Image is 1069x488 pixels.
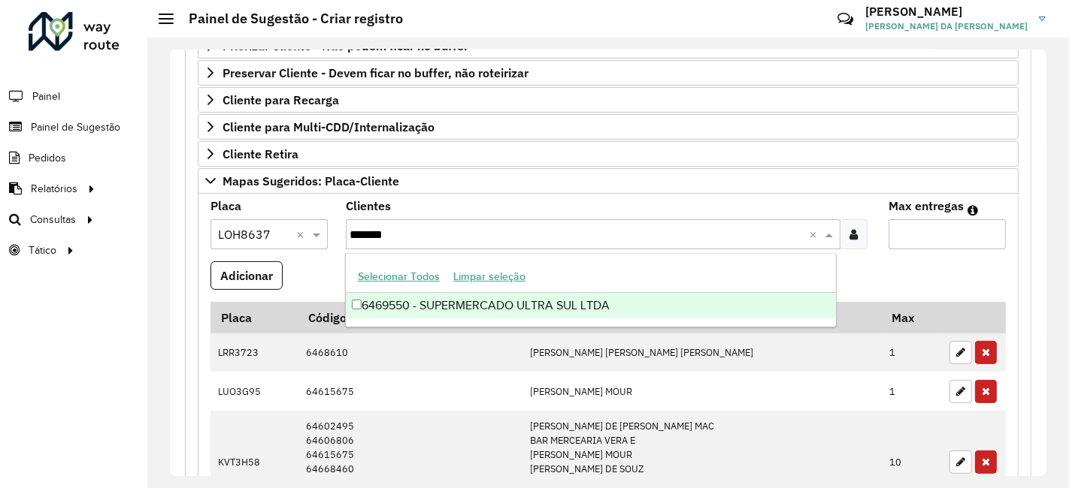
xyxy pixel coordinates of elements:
button: Adicionar [210,261,283,290]
a: Cliente para Recarga [198,87,1019,113]
th: Código Cliente [298,302,522,333]
td: 6468610 [298,333,522,372]
div: 6469550 - SUPERMERCADO ULTRA SUL LTDA [346,293,836,318]
button: Limpar seleção [447,265,532,288]
span: Mapas Sugeridos: Placa-Cliente [223,175,399,187]
span: Clear all [296,225,309,243]
span: [PERSON_NAME] DA [PERSON_NAME] [865,20,1028,33]
a: Mapas Sugeridos: Placa-Cliente [198,168,1019,194]
span: Cliente para Recarga [223,94,339,106]
button: Selecionar Todos [351,265,447,288]
a: Preservar Cliente - Devem ficar no buffer, não roteirizar [198,60,1019,86]
span: Cliente para Multi-CDD/Internalização [223,121,435,133]
th: Max [882,302,942,333]
td: LRR3723 [210,333,298,372]
td: 1 [882,333,942,372]
h3: [PERSON_NAME] [865,5,1028,19]
th: Placa [210,302,298,333]
td: [PERSON_NAME] MOUR [522,372,882,411]
a: Cliente Retira [198,141,1019,167]
td: 1 [882,372,942,411]
span: Preservar Cliente - Devem ficar no buffer, não roteirizar [223,67,528,79]
td: [PERSON_NAME] [PERSON_NAME] [PERSON_NAME] [522,333,882,372]
label: Max entregas [889,197,964,215]
span: Consultas [30,212,76,227]
span: Clear all [809,225,822,243]
span: Cliente Retira [223,148,298,160]
span: Relatórios [31,181,77,197]
span: Priorizar Cliente - Não podem ficar no buffer [223,40,468,52]
span: Painel [32,89,60,104]
span: Painel de Sugestão [31,119,120,135]
h2: Painel de Sugestão - Criar registro [174,11,403,27]
label: Placa [210,197,241,215]
a: Contato Rápido [829,3,862,35]
a: Cliente para Multi-CDD/Internalização [198,114,1019,140]
ng-dropdown-panel: Options list [345,253,837,327]
label: Clientes [346,197,391,215]
td: 64615675 [298,372,522,411]
em: Máximo de clientes que serão colocados na mesma rota com os clientes informados [968,204,978,216]
span: Pedidos [29,150,66,166]
td: LUO3G95 [210,372,298,411]
span: Tático [29,242,56,258]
